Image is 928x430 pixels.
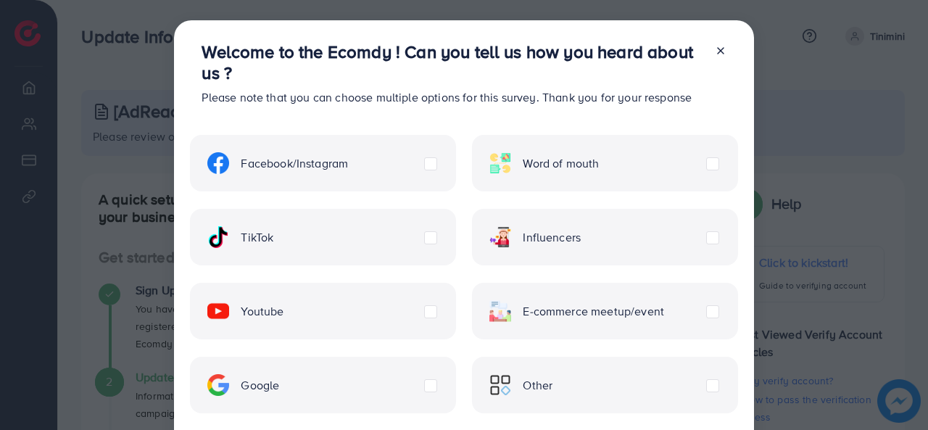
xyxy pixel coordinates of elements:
[523,303,664,320] span: E-commerce meetup/event
[207,152,229,174] img: ic-facebook.134605ef.svg
[523,377,552,394] span: Other
[489,300,511,322] img: ic-ecommerce.d1fa3848.svg
[207,226,229,248] img: ic-tiktok.4b20a09a.svg
[489,226,511,248] img: ic-influencers.a620ad43.svg
[241,229,273,246] span: TikTok
[207,374,229,396] img: ic-google.5bdd9b68.svg
[523,155,599,172] span: Word of mouth
[202,88,703,106] p: Please note that you can choose multiple options for this survey. Thank you for your response
[241,303,283,320] span: Youtube
[241,155,348,172] span: Facebook/Instagram
[489,152,511,174] img: ic-word-of-mouth.a439123d.svg
[207,300,229,322] img: ic-youtube.715a0ca2.svg
[202,41,703,83] h3: Welcome to the Ecomdy ! Can you tell us how you heard about us ?
[241,377,279,394] span: Google
[523,229,581,246] span: Influencers
[489,374,511,396] img: ic-other.99c3e012.svg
